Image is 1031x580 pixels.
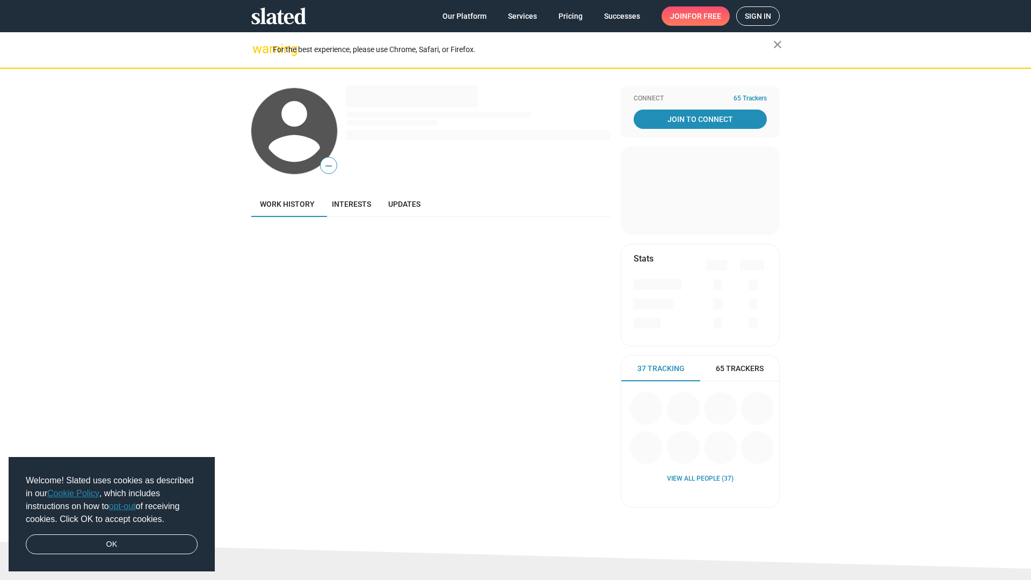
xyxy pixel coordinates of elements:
[323,191,380,217] a: Interests
[508,6,537,26] span: Services
[499,6,546,26] a: Services
[332,200,371,208] span: Interests
[558,6,583,26] span: Pricing
[734,95,767,103] span: 65 Trackers
[273,42,773,57] div: For the best experience, please use Chrome, Safari, or Firefox.
[550,6,591,26] a: Pricing
[442,6,487,26] span: Our Platform
[636,110,765,129] span: Join To Connect
[634,253,654,264] mat-card-title: Stats
[109,502,136,511] a: opt-out
[47,489,99,498] a: Cookie Policy
[260,200,315,208] span: Work history
[634,95,767,103] div: Connect
[716,364,764,374] span: 65 Trackers
[321,159,337,173] span: —
[662,6,730,26] a: Joinfor free
[252,42,265,55] mat-icon: warning
[667,475,734,483] a: View all People (37)
[251,191,323,217] a: Work history
[634,110,767,129] a: Join To Connect
[388,200,420,208] span: Updates
[736,6,780,26] a: Sign in
[604,6,640,26] span: Successes
[771,38,784,51] mat-icon: close
[9,457,215,572] div: cookieconsent
[637,364,685,374] span: 37 Tracking
[596,6,649,26] a: Successes
[434,6,495,26] a: Our Platform
[26,474,198,526] span: Welcome! Slated uses cookies as described in our , which includes instructions on how to of recei...
[687,6,721,26] span: for free
[745,7,771,25] span: Sign in
[26,534,198,555] a: dismiss cookie message
[380,191,429,217] a: Updates
[670,6,721,26] span: Join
